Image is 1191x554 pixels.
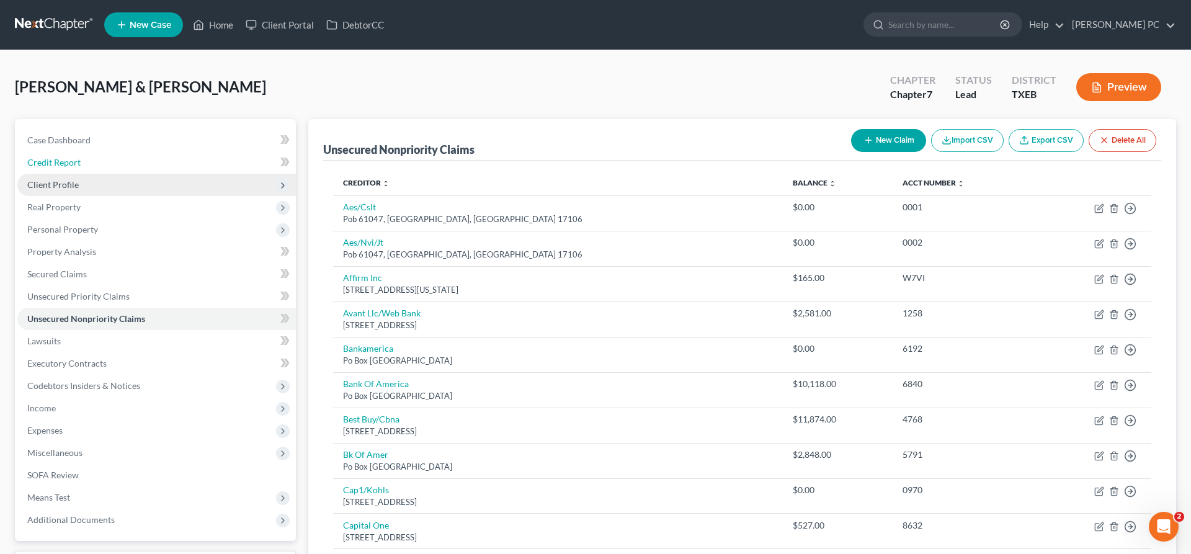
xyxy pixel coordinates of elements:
span: Client Profile [27,179,79,190]
button: New Claim [851,129,926,152]
span: 7 [927,88,932,100]
div: [STREET_ADDRESS] [343,532,773,543]
button: Preview [1076,73,1161,101]
span: Codebtors Insiders & Notices [27,380,140,391]
i: unfold_more [382,180,390,187]
div: W7VI [903,272,1025,284]
div: Unsecured Nonpriority Claims [323,142,475,157]
div: 0002 [903,236,1025,249]
span: [PERSON_NAME] & [PERSON_NAME] [15,78,266,96]
button: Delete All [1089,129,1156,152]
div: TXEB [1012,87,1056,102]
div: Po Box [GEOGRAPHIC_DATA] [343,390,773,402]
div: $0.00 [793,201,883,213]
div: $2,581.00 [793,307,883,319]
div: Po Box [GEOGRAPHIC_DATA] [343,355,773,367]
div: Chapter [890,87,935,102]
a: Credit Report [17,151,296,174]
div: 1258 [903,307,1025,319]
div: $0.00 [793,236,883,249]
a: Executory Contracts [17,352,296,375]
div: 6840 [903,378,1025,390]
a: SOFA Review [17,464,296,486]
a: Best Buy/Cbna [343,414,399,424]
a: Affirm Inc [343,272,382,283]
div: 6192 [903,342,1025,355]
a: Balance unfold_more [793,178,836,187]
span: Unsecured Nonpriority Claims [27,313,145,324]
span: Property Analysis [27,246,96,257]
a: Unsecured Nonpriority Claims [17,308,296,330]
div: $11,874.00 [793,413,883,426]
div: [STREET_ADDRESS] [343,426,773,437]
span: Additional Documents [27,514,115,525]
a: DebtorCC [320,14,390,36]
a: Property Analysis [17,241,296,263]
a: Home [187,14,239,36]
span: New Case [130,20,171,30]
div: District [1012,73,1056,87]
span: Credit Report [27,157,81,168]
a: Client Portal [239,14,320,36]
a: Aes/Cslt [343,202,376,212]
div: Chapter [890,73,935,87]
div: Pob 61047, [GEOGRAPHIC_DATA], [GEOGRAPHIC_DATA] 17106 [343,249,773,261]
a: Cap1/Kohls [343,485,389,495]
span: Income [27,403,56,413]
div: $0.00 [793,342,883,355]
i: unfold_more [829,180,836,187]
span: Real Property [27,202,81,212]
div: $10,118.00 [793,378,883,390]
div: 0001 [903,201,1025,213]
span: Secured Claims [27,269,87,279]
a: Unsecured Priority Claims [17,285,296,308]
div: Status [955,73,992,87]
a: Bankamerica [343,343,393,354]
a: Secured Claims [17,263,296,285]
a: Aes/Nvi/Jt [343,237,383,248]
span: Unsecured Priority Claims [27,291,130,302]
span: Case Dashboard [27,135,91,145]
span: Personal Property [27,224,98,235]
div: 0970 [903,484,1025,496]
div: 5791 [903,449,1025,461]
span: Lawsuits [27,336,61,346]
span: 2 [1174,512,1184,522]
a: Bank Of America [343,378,409,389]
a: Case Dashboard [17,129,296,151]
div: 4768 [903,413,1025,426]
a: Acct Number unfold_more [903,178,965,187]
span: Expenses [27,425,63,436]
div: Pob 61047, [GEOGRAPHIC_DATA], [GEOGRAPHIC_DATA] 17106 [343,213,773,225]
a: Help [1023,14,1064,36]
div: [STREET_ADDRESS][US_STATE] [343,284,773,296]
i: unfold_more [957,180,965,187]
span: Executory Contracts [27,358,107,369]
span: Miscellaneous [27,447,83,458]
span: SOFA Review [27,470,79,480]
div: $2,848.00 [793,449,883,461]
a: [PERSON_NAME] PC [1066,14,1175,36]
div: $527.00 [793,519,883,532]
iframe: Intercom live chat [1149,512,1179,542]
a: Capital One [343,520,389,530]
div: [STREET_ADDRESS] [343,319,773,331]
span: Means Test [27,492,70,503]
div: $0.00 [793,484,883,496]
a: Creditor unfold_more [343,178,390,187]
a: Lawsuits [17,330,296,352]
div: 8632 [903,519,1025,532]
div: Po Box [GEOGRAPHIC_DATA] [343,461,773,473]
div: $165.00 [793,272,883,284]
div: [STREET_ADDRESS] [343,496,773,508]
a: Bk Of Amer [343,449,388,460]
a: Avant Llc/Web Bank [343,308,421,318]
button: Import CSV [931,129,1004,152]
a: Export CSV [1009,129,1084,152]
div: Lead [955,87,992,102]
input: Search by name... [888,13,1002,36]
